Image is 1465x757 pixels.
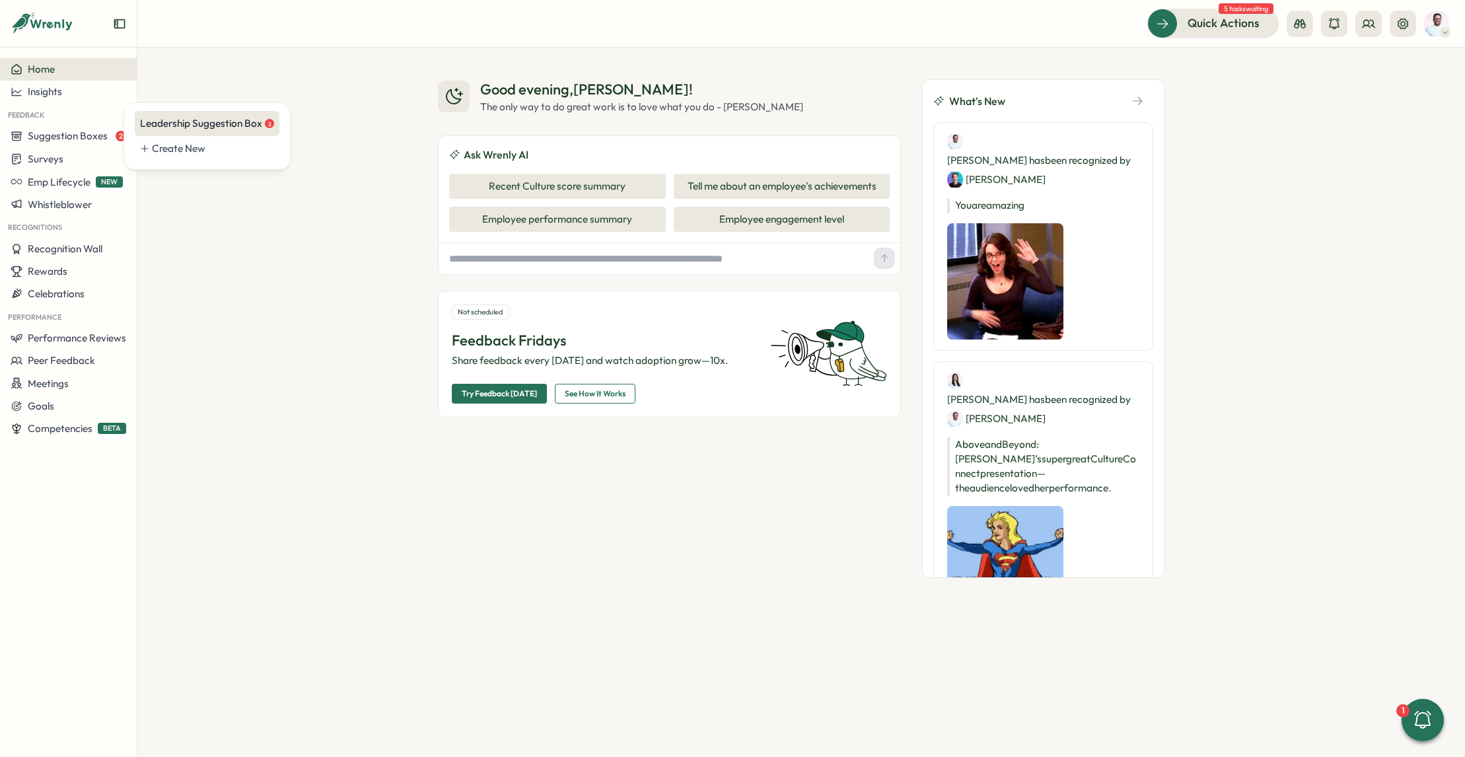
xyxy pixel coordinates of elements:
[947,223,1063,340] img: Recognition Image
[462,384,537,403] span: Try Feedback [DATE]
[555,384,635,404] button: See How It Works
[135,111,279,136] a: Leadership Suggestion Box2
[28,85,62,98] span: Insights
[947,133,963,149] img: Johannes Keller
[98,423,126,434] span: BETA
[947,410,1046,427] div: [PERSON_NAME]
[28,400,54,412] span: Goals
[28,287,85,300] span: Celebrations
[140,116,274,131] div: Leadership Suggestion Box
[28,265,67,277] span: Rewards
[947,506,1063,651] img: Recognition Image
[28,242,102,255] span: Recognition Wall
[449,207,666,232] button: Employee performance summary
[113,17,126,30] button: Expand sidebar
[28,422,92,435] span: Competencies
[1147,9,1279,38] button: Quick Actions
[452,353,754,368] p: Share feedback every [DATE] and watch adoption grow—10x.
[464,147,528,163] span: Ask Wrenly AI
[947,373,963,388] img: Annika Weigel
[947,171,1046,188] div: [PERSON_NAME]
[96,176,123,188] span: NEW
[265,119,274,128] span: 2
[28,377,69,390] span: Meetings
[947,373,1139,427] div: [PERSON_NAME] has been recognized by
[28,176,90,188] span: Emp Lifecycle
[947,411,963,427] img: Johannes Keller
[480,79,803,100] div: Good evening , [PERSON_NAME] !
[28,153,63,165] span: Surveys
[674,174,890,199] button: Tell me about an employee's achievements
[28,332,126,344] span: Performance Reviews
[116,131,126,141] span: 2
[452,384,547,404] button: Try Feedback [DATE]
[152,141,274,156] div: Create New
[949,93,1005,110] span: What's New
[565,384,625,403] span: See How It Works
[449,174,666,199] button: Recent Culture score summary
[28,129,108,142] span: Suggestion Boxes
[1396,704,1410,717] div: 1
[947,198,1139,213] p: You are amazing
[1219,3,1273,14] span: 5 tasks waiting
[452,330,754,351] p: Feedback Fridays
[1424,11,1449,36] img: Johannes Keller
[947,172,963,188] img: Daniel Thomele
[947,437,1139,495] p: Above and Beyond: [PERSON_NAME]’s super great Culture Connect presentation—the audience loved her...
[480,100,803,114] div: The only way to do great work is to love what you do - [PERSON_NAME]
[452,305,509,320] div: Not scheduled
[135,136,279,161] a: Create New
[947,133,1139,188] div: [PERSON_NAME] has been recognized by
[1188,15,1260,32] span: Quick Actions
[1402,699,1444,741] button: 1
[28,63,55,75] span: Home
[28,198,92,211] span: Whistleblower
[674,207,890,232] button: Employee engagement level
[28,354,95,367] span: Peer Feedback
